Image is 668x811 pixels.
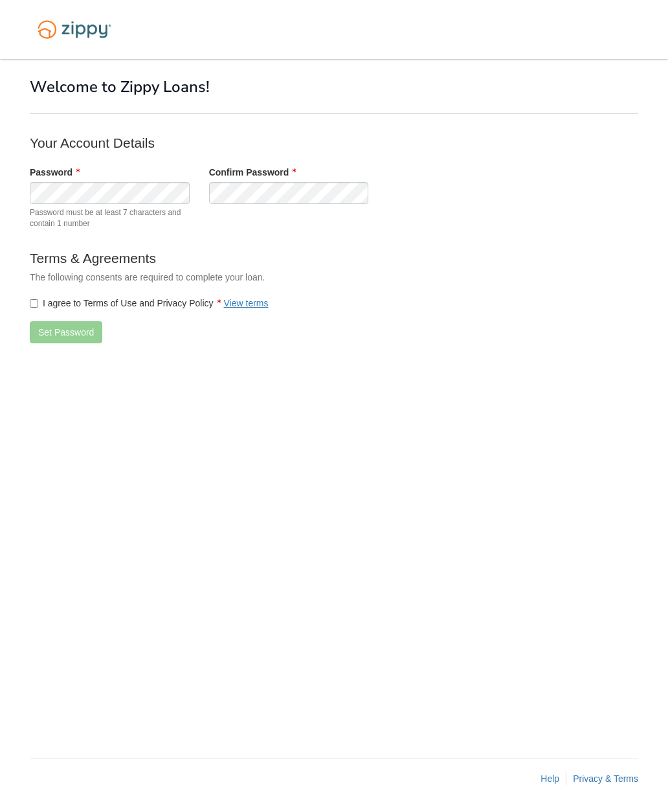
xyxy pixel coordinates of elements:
[209,182,369,204] input: Verify Password
[224,298,269,308] a: View terms
[30,133,548,152] p: Your Account Details
[30,297,269,310] label: I agree to Terms of Use and Privacy Policy
[573,773,638,784] a: Privacy & Terms
[30,271,548,284] p: The following consents are required to complete your loan.
[30,14,119,45] img: Logo
[30,249,548,268] p: Terms & Agreements
[540,773,559,784] a: Help
[30,166,80,179] label: Password
[30,207,190,229] span: Password must be at least 7 characters and contain 1 number
[30,299,38,308] input: I agree to Terms of Use and Privacy PolicyView terms
[209,166,296,179] label: Confirm Password
[30,321,102,343] button: Set Password
[30,78,638,95] h1: Welcome to Zippy Loans!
